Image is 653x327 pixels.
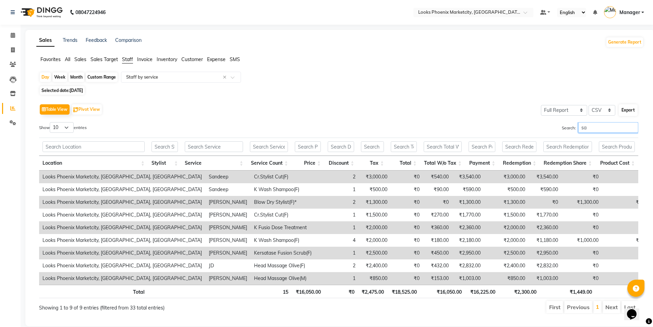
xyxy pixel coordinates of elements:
[540,156,595,171] th: Redemption Share: activate to sort column ascending
[359,272,391,285] td: ₹850.00
[391,171,423,183] td: ₹0
[39,171,205,183] td: Looks Phoenix Marketcity, [GEOGRAPHIC_DATA], [GEOGRAPHIC_DATA]
[452,259,484,272] td: ₹2,832.00
[499,285,540,298] th: ₹2,300.00
[251,272,315,285] td: Head Massage Olive(M)
[359,183,391,196] td: ₹500.00
[250,141,288,152] input: Search Service Count
[543,141,592,152] input: Search Redemption Share
[420,285,465,298] th: ₹16,050.00
[65,56,70,62] span: All
[205,183,251,196] td: Sandeep
[452,183,484,196] td: ₹590.00
[205,221,251,234] td: [PERSON_NAME]
[358,156,387,171] th: Tax: activate to sort column ascending
[39,285,148,298] th: Total
[423,183,452,196] td: ₹90.00
[39,156,148,171] th: Location: activate to sort column ascending
[529,183,561,196] td: ₹590.00
[315,171,359,183] td: 2
[315,247,359,259] td: 1
[423,221,452,234] td: ₹360.00
[604,6,616,18] img: Manager
[484,171,529,183] td: ₹3,000.00
[40,86,85,95] span: Selected date:
[499,156,540,171] th: Redemption: activate to sort column ascending
[391,221,423,234] td: ₹0
[39,196,205,209] td: Looks Phoenix Marketcity, [GEOGRAPHIC_DATA], [GEOGRAPHIC_DATA]
[529,234,561,247] td: ₹1,180.00
[39,122,87,133] label: Show entries
[619,9,640,16] span: Manager
[328,141,354,152] input: Search Discount
[423,171,452,183] td: ₹540.00
[391,234,423,247] td: ₹0
[484,196,529,209] td: ₹1,300.00
[561,221,602,234] td: ₹0
[387,156,420,171] th: Total: activate to sort column ascending
[359,209,391,221] td: ₹1,500.00
[52,72,67,82] div: Week
[561,171,602,183] td: ₹0
[39,234,205,247] td: Looks Phoenix Marketcity, [GEOGRAPHIC_DATA], [GEOGRAPHIC_DATA]
[324,285,358,298] th: ₹0
[452,196,484,209] td: ₹1,300.00
[606,37,643,47] button: Generate Report
[205,234,251,247] td: [PERSON_NAME]
[361,141,384,152] input: Search Tax
[246,156,291,171] th: Service Count: activate to sort column ascending
[359,259,391,272] td: ₹2,400.00
[251,247,315,259] td: Kersatase Fusion Scrub(F)
[247,285,292,298] th: 15
[561,183,602,196] td: ₹0
[391,196,423,209] td: ₹0
[72,104,102,115] button: Pivot View
[207,56,226,62] span: Expense
[391,141,417,152] input: Search Total
[484,221,529,234] td: ₹2,000.00
[292,285,325,298] th: ₹16,050.00
[251,196,315,209] td: Blow Dry Stylist(F)*
[624,300,646,320] iframe: chat widget
[469,141,495,152] input: Search Payment
[561,196,602,209] td: ₹1,300.00
[315,196,359,209] td: 2
[315,234,359,247] td: 4
[39,183,205,196] td: Looks Phoenix Marketcity, [GEOGRAPHIC_DATA], [GEOGRAPHIC_DATA]
[40,72,51,82] div: Day
[315,183,359,196] td: 1
[359,221,391,234] td: ₹2,000.00
[50,122,74,133] select: Showentries
[391,272,423,285] td: ₹0
[315,272,359,285] td: 1
[529,259,561,272] td: ₹2,832.00
[324,156,358,171] th: Discount: activate to sort column ascending
[561,234,602,247] td: ₹1,000.00
[205,209,251,221] td: [PERSON_NAME]
[529,171,561,183] td: ₹3,540.00
[529,272,561,285] td: ₹1,003.00
[39,300,283,312] div: Showing 1 to 9 of 9 entries (filtered from 33 total entries)
[452,234,484,247] td: ₹2,180.00
[359,196,391,209] td: ₹1,300.00
[359,234,391,247] td: ₹2,000.00
[157,56,177,62] span: Inventory
[424,141,462,152] input: Search Total W/o Tax
[359,171,391,183] td: ₹3,000.00
[36,34,55,47] a: Sales
[562,122,638,133] label: Search:
[529,221,561,234] td: ₹2,360.00
[561,247,602,259] td: ₹0
[465,285,499,298] th: ₹16,225.00
[619,104,638,116] button: Export
[39,272,205,285] td: Looks Phoenix Marketcity, [GEOGRAPHIC_DATA], [GEOGRAPHIC_DATA]
[251,259,315,272] td: Head Massage Olive(F)
[484,234,529,247] td: ₹2,000.00
[86,72,118,82] div: Custom Range
[251,209,315,221] td: Cr.Stylist Cut(F)
[295,141,321,152] input: Search Price
[205,259,251,272] td: JD
[230,56,240,62] span: SMS
[251,183,315,196] td: K Wash Shampoo(F)
[291,156,324,171] th: Price: activate to sort column ascending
